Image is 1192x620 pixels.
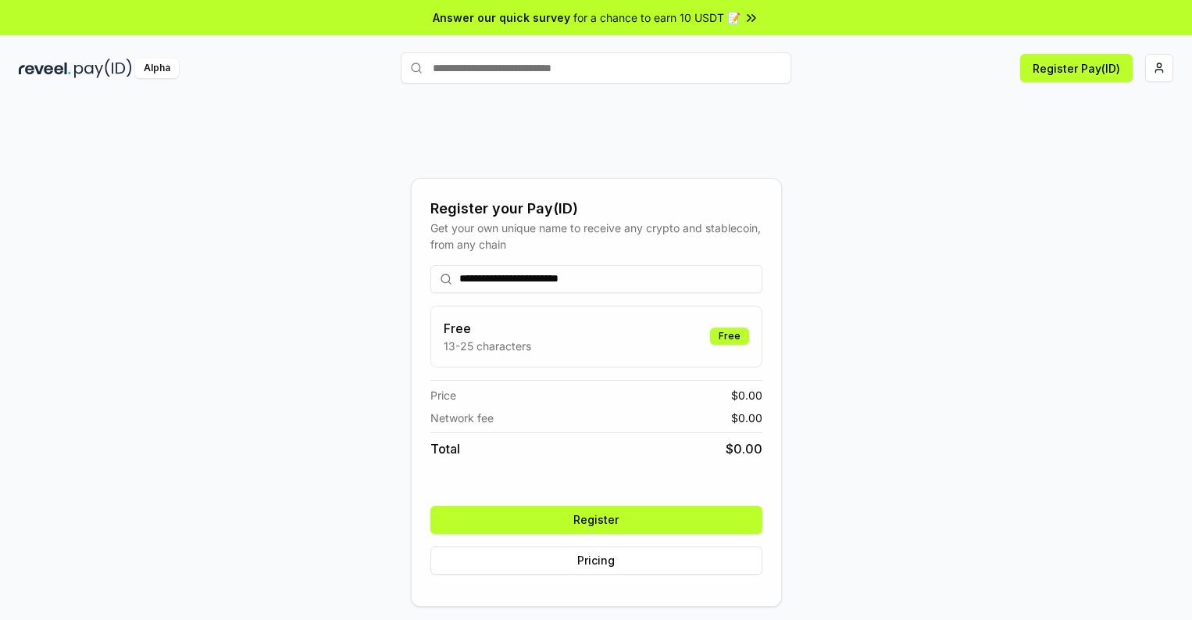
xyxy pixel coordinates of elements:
[74,59,132,78] img: pay_id
[710,328,749,345] div: Free
[444,319,531,338] h3: Free
[430,198,762,220] div: Register your Pay(ID)
[444,338,531,354] p: 13-25 characters
[731,410,762,426] span: $ 0.00
[430,220,762,253] div: Get your own unique name to receive any crypto and stablecoin, from any chain
[430,506,762,534] button: Register
[430,387,456,403] span: Price
[433,9,570,26] span: Answer our quick survey
[573,9,741,26] span: for a chance to earn 10 USDT 📝
[19,59,71,78] img: reveel_dark
[726,439,762,458] span: $ 0.00
[1020,54,1133,82] button: Register Pay(ID)
[135,59,179,78] div: Alpha
[430,439,460,458] span: Total
[731,387,762,403] span: $ 0.00
[430,410,494,426] span: Network fee
[430,547,762,575] button: Pricing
